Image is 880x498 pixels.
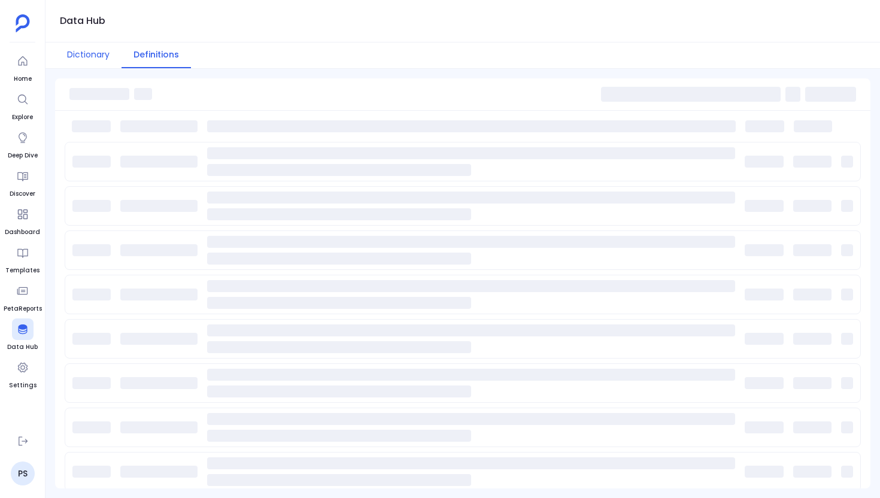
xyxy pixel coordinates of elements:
[5,227,40,237] span: Dashboard
[122,42,191,68] button: Definitions
[11,461,35,485] a: PS
[10,165,35,199] a: Discover
[60,13,105,29] h1: Data Hub
[9,381,37,390] span: Settings
[10,189,35,199] span: Discover
[12,113,34,122] span: Explore
[8,127,38,160] a: Deep Dive
[4,304,42,314] span: PetaReports
[7,318,38,352] a: Data Hub
[12,50,34,84] a: Home
[4,280,42,314] a: PetaReports
[5,266,40,275] span: Templates
[5,204,40,237] a: Dashboard
[16,14,30,32] img: petavue logo
[12,89,34,122] a: Explore
[55,42,122,68] button: Dictionary
[9,357,37,390] a: Settings
[5,242,40,275] a: Templates
[7,342,38,352] span: Data Hub
[8,151,38,160] span: Deep Dive
[12,74,34,84] span: Home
